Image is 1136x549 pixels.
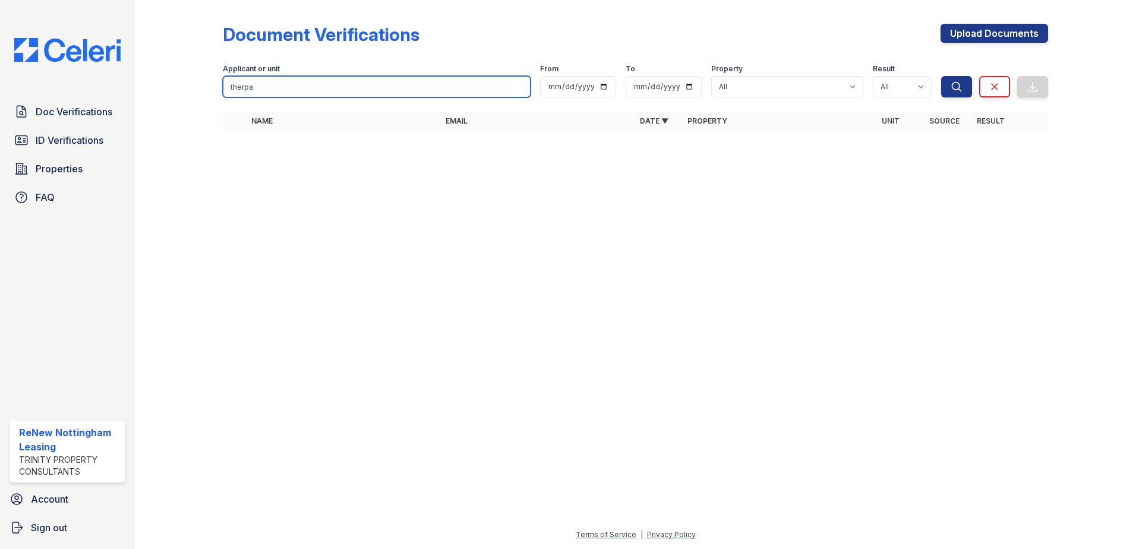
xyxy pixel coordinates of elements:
[251,116,273,125] a: Name
[10,185,125,209] a: FAQ
[19,454,121,478] div: Trinity Property Consultants
[31,492,68,506] span: Account
[711,64,743,74] label: Property
[941,24,1048,43] a: Upload Documents
[36,105,112,119] span: Doc Verifications
[5,38,130,62] img: CE_Logo_Blue-a8612792a0a2168367f1c8372b55b34899dd931a85d93a1a3d3e32e68fde9ad4.png
[36,133,103,147] span: ID Verifications
[36,162,83,176] span: Properties
[446,116,468,125] a: Email
[5,487,130,511] a: Account
[977,116,1005,125] a: Result
[223,76,531,97] input: Search by name, email, or unit number
[540,64,558,74] label: From
[873,64,895,74] label: Result
[929,116,960,125] a: Source
[5,516,130,539] a: Sign out
[687,116,727,125] a: Property
[640,116,668,125] a: Date ▼
[19,425,121,454] div: ReNew Nottingham Leasing
[576,530,636,539] a: Terms of Service
[10,100,125,124] a: Doc Verifications
[640,530,643,539] div: |
[10,128,125,152] a: ID Verifications
[31,520,67,535] span: Sign out
[223,64,280,74] label: Applicant or unit
[36,190,55,204] span: FAQ
[882,116,900,125] a: Unit
[626,64,635,74] label: To
[10,157,125,181] a: Properties
[223,24,419,45] div: Document Verifications
[647,530,696,539] a: Privacy Policy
